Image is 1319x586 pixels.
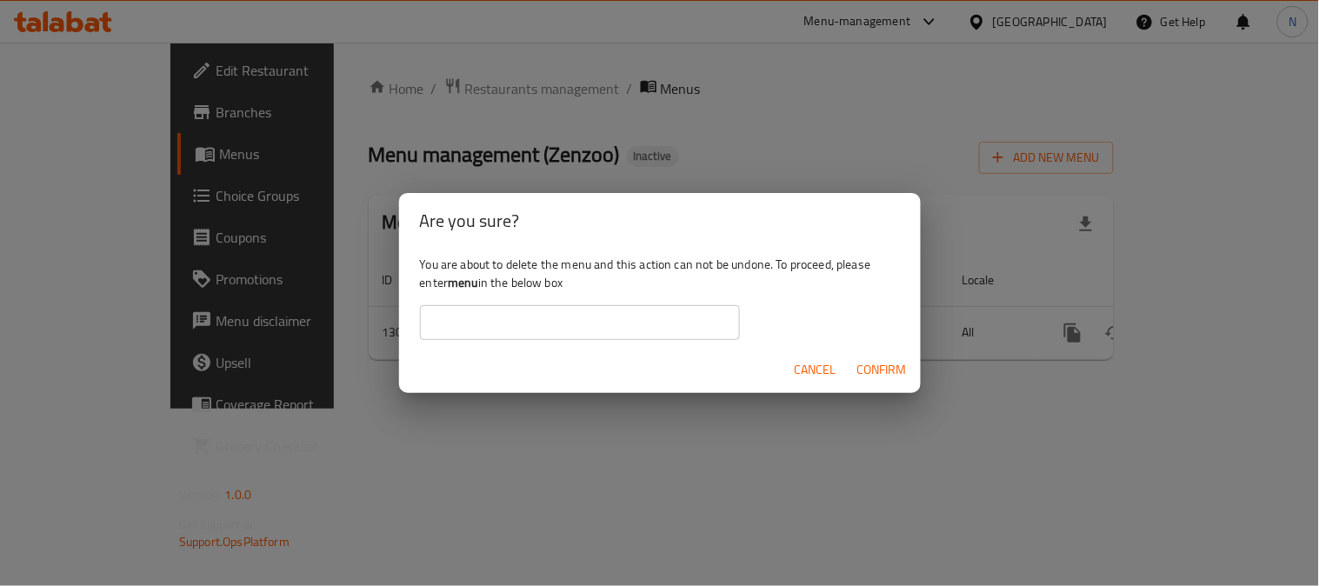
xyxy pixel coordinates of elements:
button: Cancel [788,354,843,386]
h2: Are you sure? [420,207,900,235]
button: Confirm [850,354,914,386]
b: menu [448,271,478,294]
div: You are about to delete the menu and this action can not be undone. To proceed, please enter in t... [399,249,921,346]
span: Cancel [795,359,836,381]
span: Confirm [857,359,907,381]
